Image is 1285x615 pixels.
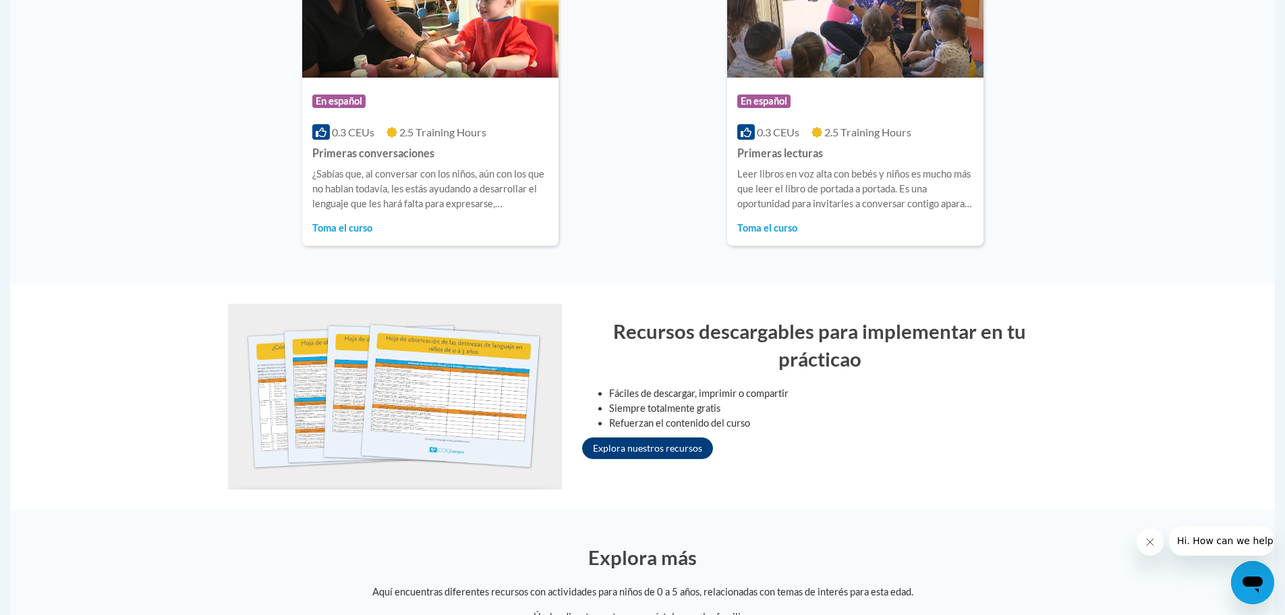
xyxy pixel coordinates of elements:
[399,126,486,138] span: 2.5 Training Hours
[332,126,374,138] span: 0.3 CEUs
[737,95,791,108] span: En español
[228,585,1058,599] p: Aquí encuentras diferentes recursos con actividades para niños de 0 a 5 años, relacionadas con te...
[312,167,548,211] p: ¿Sabías que, al conversar con los niños, aún con los que no hablan todavía, les estás ayudando a ...
[1169,526,1274,556] iframe: Message from company
[737,146,973,159] h5: Primeras lecturas
[727,250,983,261] a: En español 0.3 CEUs 2.5 Training Hours Primeras lecturas Leer libros en voz alta con bebés y niño...
[241,543,1044,571] h2: Explora más
[609,401,1058,416] li: Siempre totalmente gratis
[582,437,713,459] a: Explora nuestros recursos
[8,9,109,20] span: Hi. How can we help?
[312,222,372,234] span: Toma el curso
[1231,561,1274,604] iframe: Button to launch messaging window
[737,167,973,211] p: Leer libros en voz alta con bebés y niños es mucho más que leer el libro de portada a portada. Es...
[757,126,799,138] span: 0.3 CEUs
[737,222,797,234] span: Toma el curso
[312,95,366,108] span: En español
[596,317,1044,373] h2: Recursos descargables para implementar en tu prácticao
[302,250,559,261] a: En español 0.3 CEUs 2.5 Training Hours Primeras conversaciones ¿Sabías que, al conversar con los ...
[1137,529,1164,556] iframe: Close message
[824,126,911,138] span: 2.5 Training Hours
[312,146,548,159] h5: Primeras conversaciones
[609,416,1058,431] li: Refuerzan el contenido del curso
[609,386,1058,401] li: Fáciles de descargar, imprimir o compartir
